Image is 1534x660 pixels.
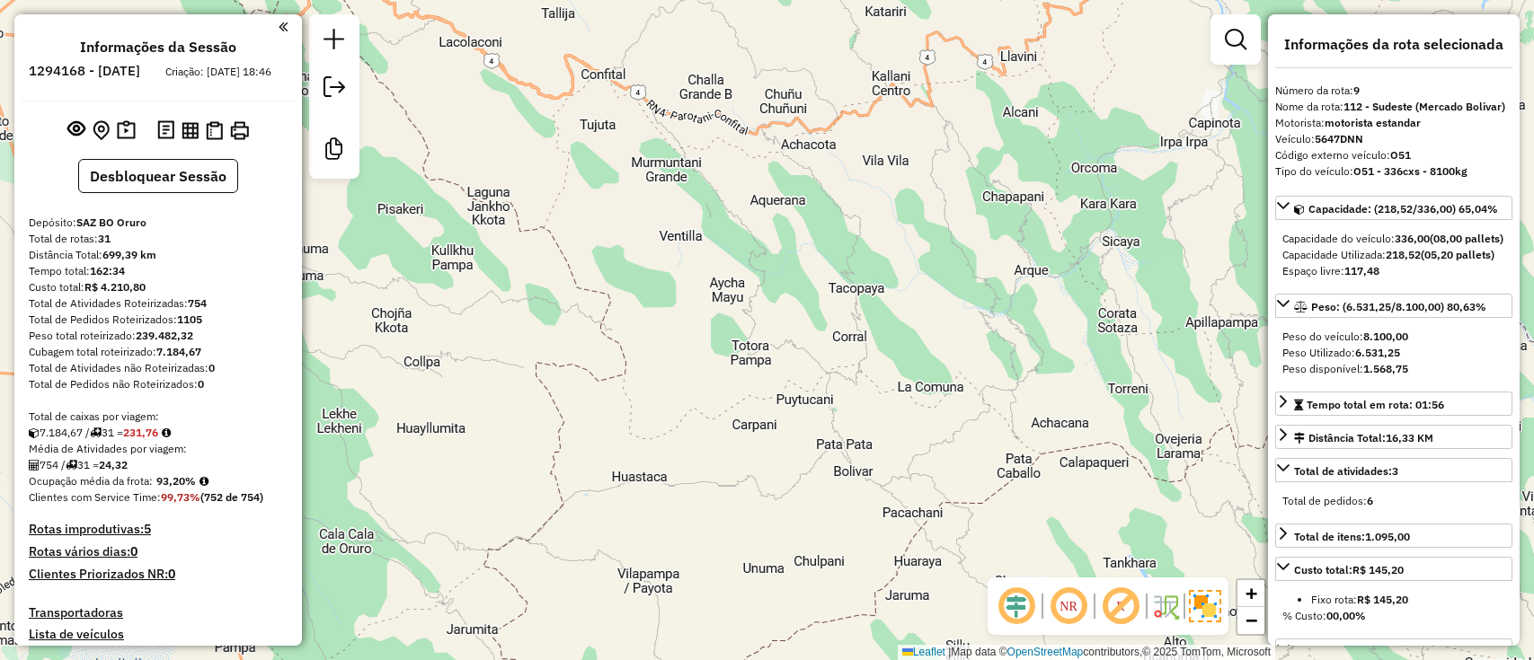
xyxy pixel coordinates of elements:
button: Logs desbloquear sessão [154,117,178,145]
span: Clientes com Service Time: [29,490,161,504]
a: Exportar sessão [316,69,352,110]
div: Peso Utilizado: [1282,345,1505,361]
strong: 8.100,00 [1363,330,1408,343]
li: Fixo rota: [1311,592,1505,608]
strong: O51 [1390,148,1411,162]
div: Total de atividades:3 [1275,486,1512,516]
strong: 0 [130,543,137,559]
strong: 218,52 [1386,248,1421,261]
strong: 93,20% [156,474,196,488]
h4: Rotas vários dias: [29,544,288,559]
div: Custo total: [29,279,288,295]
span: Capacidade: (218,52/336,00) 65,04% [1308,202,1498,216]
strong: 117,48 [1344,264,1379,277]
h6: 1294168 - [DATE] [29,63,140,79]
strong: 24,32 [99,458,128,471]
span: + [1246,582,1257,604]
img: Fluxo de ruas [1151,592,1180,620]
h4: Informações da rota selecionada [1275,36,1512,53]
span: Ocultar deslocamento [995,585,1038,628]
div: Cubagem total roteirizado: [29,344,288,360]
i: Total de rotas [90,427,102,438]
div: Total de itens: [1294,529,1410,545]
div: Jornada Motorista: 10:00 [1294,644,1422,660]
strong: 6 [1367,494,1373,507]
h4: Recargas: 1 [220,645,288,660]
div: 7.184,67 / 31 = [29,425,288,441]
strong: 0 [208,361,215,374]
h4: Informações da Sessão [80,39,236,56]
strong: 31 [98,232,111,245]
strong: (05,20 pallets) [1421,248,1494,261]
strong: 1.095,00 [1365,530,1410,543]
div: Peso total roteirizado: [29,328,288,344]
div: Total de Atividades não Roteirizadas: [29,360,288,376]
button: Exibir sessão original [64,116,89,145]
div: 754 / 31 = [29,457,288,473]
div: Distância Total: [1294,430,1433,446]
a: Rotas [29,645,62,660]
div: Peso: (6.531,25/8.100,00) 80,63% [1275,321,1512,384]
div: Total de rotas: [29,231,288,247]
div: Média de Atividades por viagem: [29,441,288,457]
h4: Lista de veículos [29,627,288,642]
span: Total de atividades: [1294,464,1398,478]
strong: 99,73% [161,490,200,504]
strong: 3 [1392,464,1398,478]
a: Criar modelo [316,131,352,172]
h4: Rotas improdutivas: [29,522,288,537]
strong: 00,00% [1326,609,1366,622]
strong: 112 - Sudeste (Mercado Bolivar) [1343,100,1505,113]
strong: 1105 [177,312,202,326]
strong: 5647DNN [1315,132,1363,145]
a: Custo total:R$ 145,20 [1275,557,1512,581]
div: Peso disponível: [1282,361,1505,377]
span: Peso: (6.531,25/8.100,00) 80,63% [1311,300,1486,313]
button: Desbloquear Sessão [78,159,238,193]
a: Peso: (6.531,25/8.100,00) 80,63% [1275,294,1512,318]
a: Exibir filtros [1218,22,1254,57]
strong: motorista estandar [1325,116,1421,129]
i: Cubagem total roteirizado [29,427,40,438]
strong: 239.482,32 [136,329,193,342]
a: Clique aqui para minimizar o painel [279,16,288,37]
button: Centralizar mapa no depósito ou ponto de apoio [89,117,113,145]
div: Total de Pedidos não Roteirizados: [29,376,288,392]
div: Custo total: [1294,562,1404,578]
button: Visualizar Romaneio [202,118,226,144]
div: Código externo veículo: [1275,147,1512,163]
div: Total de Pedidos Roteirizados: [29,312,288,328]
a: Total de atividades:3 [1275,458,1512,482]
button: Imprimir Rotas [226,118,253,144]
span: 16,33 KM [1386,431,1433,444]
a: Total de itens:1.095,00 [1275,524,1512,548]
strong: R$ 4.210,80 [84,280,146,294]
span: Exibir rótulo [1099,585,1142,628]
div: Map data © contributors,© 2025 TomTom, Microsoft [898,645,1275,660]
a: Distância Total:16,33 KM [1275,425,1512,449]
strong: O51 - 336cxs - 8100kg [1353,164,1467,178]
strong: 0 [168,566,175,582]
div: Depósito: [29,215,288,231]
strong: (08,00 pallets) [1430,232,1503,245]
strong: SAZ BO Oruro [76,216,146,229]
div: Tempo total: [29,263,288,279]
div: Número da rota: [1275,83,1512,99]
a: Nova sessão e pesquisa [316,22,352,62]
strong: 336,00 [1395,232,1430,245]
div: Motorista: [1275,115,1512,131]
button: Visualizar relatório de Roteirização [178,118,202,142]
div: Criação: [DATE] 18:46 [158,64,279,80]
strong: R$ 145,20 [1357,593,1408,606]
div: Espaço livre: [1282,263,1505,279]
h4: Transportadoras [29,605,288,620]
a: Leaflet [902,646,945,658]
span: − [1246,609,1257,631]
div: Capacidade do veículo: [1282,231,1505,247]
strong: 6.531,25 [1355,346,1400,359]
strong: 0 [198,377,204,391]
h4: Clientes Priorizados NR: [29,567,288,582]
div: Capacidade Utilizada: [1282,247,1505,263]
strong: 5 [144,521,151,537]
